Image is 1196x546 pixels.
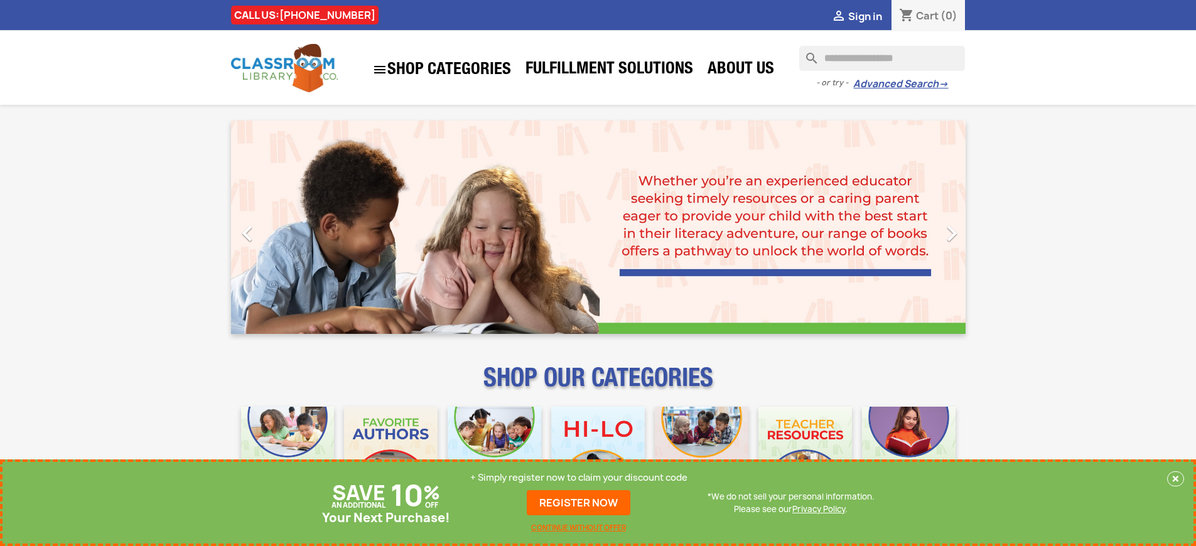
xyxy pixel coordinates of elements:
ul: Carousel container [231,120,966,334]
a: Previous [231,120,342,334]
img: CLC_Bulk_Mobile.jpg [241,407,335,500]
a: Next [855,120,966,334]
img: CLC_Phonics_And_Decodables_Mobile.jpg [448,407,541,500]
i:  [831,9,846,24]
a: About Us [701,58,780,83]
span: → [939,78,948,90]
a: Fulfillment Solutions [519,58,699,83]
img: CLC_Fiction_Nonfiction_Mobile.jpg [655,407,748,500]
input: Search [799,46,965,71]
img: CLC_Favorite_Authors_Mobile.jpg [344,407,438,500]
a: [PHONE_NUMBER] [279,8,375,22]
img: CLC_Teacher_Resources_Mobile.jpg [758,407,852,500]
i:  [372,62,387,77]
i: shopping_cart [899,9,914,24]
span: (0) [940,9,957,23]
img: CLC_HiLo_Mobile.jpg [551,407,645,500]
span: - or try - [816,77,853,89]
span: Cart [916,9,939,23]
p: SHOP OUR CATEGORIES [231,374,966,397]
a: Advanced Search→ [853,78,948,90]
i:  [232,218,263,249]
img: CLC_Dyslexia_Mobile.jpg [862,407,956,500]
a:  Sign in [831,9,882,23]
a: SHOP CATEGORIES [366,56,517,83]
div: CALL US: [231,6,379,24]
i: search [799,46,814,61]
span: Sign in [848,9,882,23]
img: Classroom Library Company [231,44,338,92]
i:  [936,218,967,249]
